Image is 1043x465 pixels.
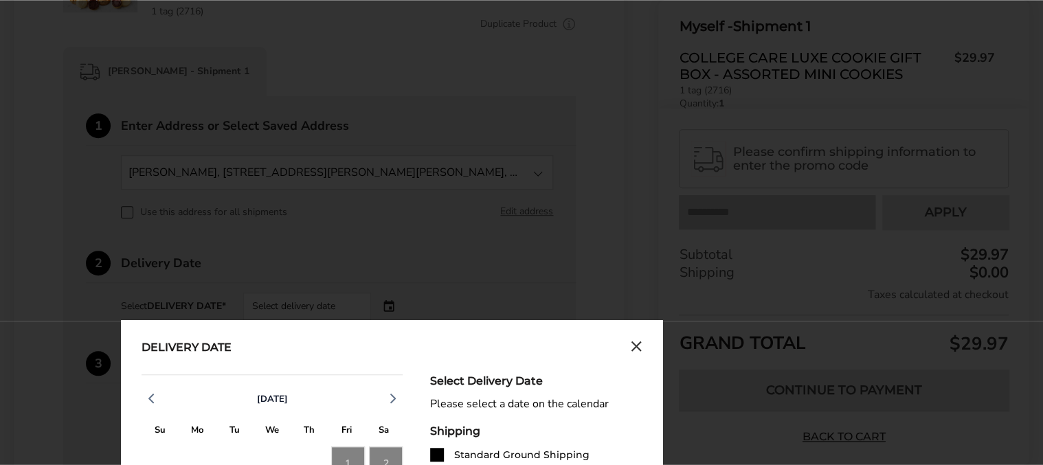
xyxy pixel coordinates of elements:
[366,421,403,442] div: S
[142,421,179,442] div: S
[430,424,642,438] div: Shipping
[454,449,590,462] div: Standard Ground Shipping
[257,393,288,405] span: [DATE]
[631,341,642,356] button: Close calendar
[251,393,293,405] button: [DATE]
[179,421,216,442] div: M
[142,341,232,356] div: Delivery Date
[254,421,291,442] div: W
[291,421,328,442] div: T
[216,421,254,442] div: T
[328,421,365,442] div: F
[430,398,642,411] div: Please select a date on the calendar
[430,374,642,387] div: Select Delivery Date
